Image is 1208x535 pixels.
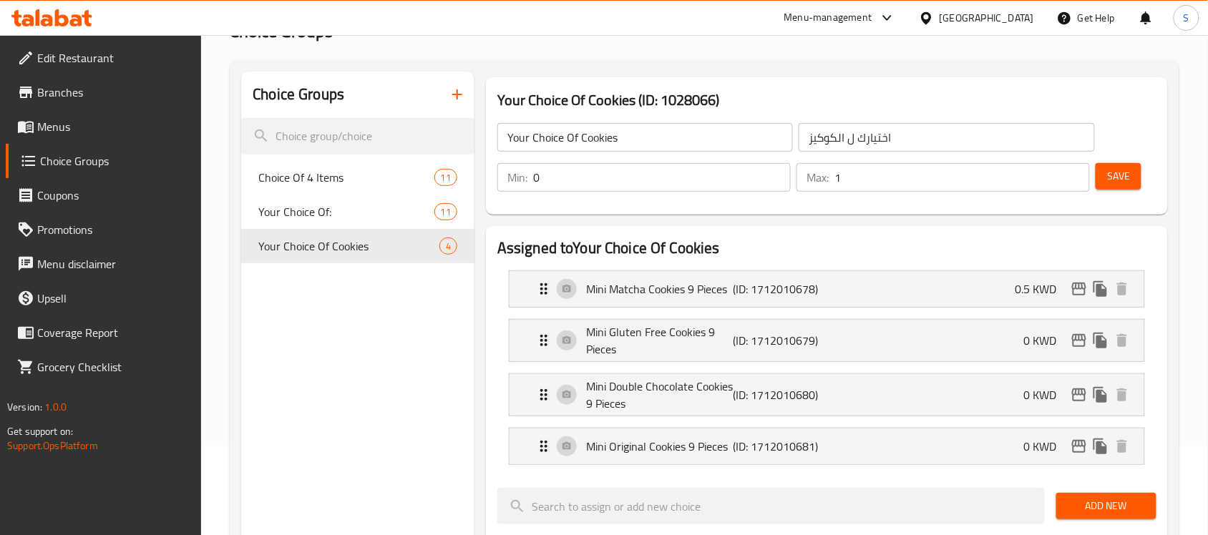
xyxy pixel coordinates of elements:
[1024,438,1068,455] p: 0 KWD
[258,237,439,255] span: Your Choice Of Cookies
[1068,384,1090,406] button: edit
[6,247,202,281] a: Menu disclaimer
[1184,10,1189,26] span: S
[6,281,202,315] a: Upsell
[733,438,831,455] p: (ID: 1712010681)
[37,324,190,341] span: Coverage Report
[439,237,457,255] div: Choices
[7,398,42,416] span: Version:
[1024,386,1068,403] p: 0 KWD
[510,374,1144,416] div: Expand
[1090,278,1111,300] button: duplicate
[440,240,457,253] span: 4
[510,271,1144,307] div: Expand
[1111,384,1133,406] button: delete
[1090,384,1111,406] button: duplicate
[586,378,733,412] p: Mini Double Chocolate Cookies 9 Pieces
[37,84,190,101] span: Branches
[497,265,1156,313] li: Expand
[37,49,190,67] span: Edit Restaurant
[434,169,457,186] div: Choices
[497,237,1156,259] h2: Assigned to Your Choice Of Cookies
[507,169,527,186] p: Min:
[497,368,1156,422] li: Expand
[1024,332,1068,349] p: 0 KWD
[784,9,872,26] div: Menu-management
[40,152,190,170] span: Choice Groups
[510,320,1144,361] div: Expand
[37,187,190,204] span: Coupons
[6,144,202,178] a: Choice Groups
[7,436,98,455] a: Support.OpsPlatform
[586,323,733,358] p: Mini Gluten Free Cookies 9 Pieces
[37,358,190,376] span: Grocery Checklist
[733,280,831,298] p: (ID: 1712010678)
[434,203,457,220] div: Choices
[497,422,1156,471] li: Expand
[1090,330,1111,351] button: duplicate
[1111,436,1133,457] button: delete
[1056,493,1156,519] button: Add New
[807,169,829,186] p: Max:
[733,332,831,349] p: (ID: 1712010679)
[37,221,190,238] span: Promotions
[6,41,202,75] a: Edit Restaurant
[258,203,434,220] span: Your Choice Of:
[7,422,73,441] span: Get support on:
[733,386,831,403] p: (ID: 1712010680)
[435,171,457,185] span: 11
[1015,280,1068,298] p: 0.5 KWD
[37,290,190,307] span: Upsell
[1107,167,1130,185] span: Save
[6,75,202,109] a: Branches
[6,109,202,144] a: Menus
[940,10,1034,26] div: [GEOGRAPHIC_DATA]
[497,488,1045,524] input: search
[241,229,474,263] div: Your Choice Of Cookies4
[510,428,1144,464] div: Expand
[241,118,474,154] input: search
[6,315,202,350] a: Coverage Report
[258,169,434,186] span: Choice Of 4 Items
[1111,278,1133,300] button: delete
[586,438,733,455] p: Mini Original Cookies 9 Pieces
[37,255,190,273] span: Menu disclaimer
[1068,278,1090,300] button: edit
[1111,330,1133,351] button: delete
[1068,436,1090,457] button: edit
[1096,163,1141,190] button: Save
[6,350,202,384] a: Grocery Checklist
[44,398,67,416] span: 1.0.0
[497,313,1156,368] li: Expand
[1068,330,1090,351] button: edit
[6,212,202,247] a: Promotions
[497,89,1156,112] h3: Your Choice Of Cookies (ID: 1028066)
[241,195,474,229] div: Your Choice Of:11
[1090,436,1111,457] button: duplicate
[1068,497,1145,515] span: Add New
[241,160,474,195] div: Choice Of 4 Items11
[6,178,202,212] a: Coupons
[253,84,344,105] h2: Choice Groups
[37,118,190,135] span: Menus
[435,205,457,219] span: 11
[586,280,733,298] p: Mini Matcha Cookies 9 Pieces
